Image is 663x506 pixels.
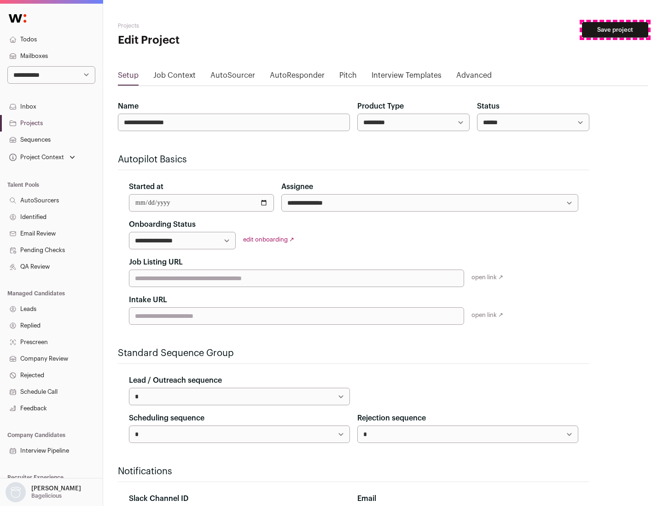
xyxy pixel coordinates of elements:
[7,154,64,161] div: Project Context
[129,181,163,192] label: Started at
[456,70,492,85] a: Advanced
[339,70,357,85] a: Pitch
[129,294,167,305] label: Intake URL
[129,413,204,424] label: Scheduling sequence
[357,413,426,424] label: Rejection sequence
[4,482,83,502] button: Open dropdown
[118,153,589,166] h2: Autopilot Basics
[31,485,81,492] p: [PERSON_NAME]
[270,70,325,85] a: AutoResponder
[243,236,294,242] a: edit onboarding ↗
[357,493,578,504] div: Email
[357,101,404,112] label: Product Type
[129,219,196,230] label: Onboarding Status
[477,101,500,112] label: Status
[118,22,295,29] h2: Projects
[129,257,183,268] label: Job Listing URL
[6,482,26,502] img: nopic.png
[118,33,295,48] h1: Edit Project
[118,465,589,478] h2: Notifications
[153,70,196,85] a: Job Context
[582,22,648,38] button: Save project
[118,101,139,112] label: Name
[129,493,188,504] label: Slack Channel ID
[7,151,77,164] button: Open dropdown
[129,375,222,386] label: Lead / Outreach sequence
[4,9,31,28] img: Wellfound
[372,70,442,85] a: Interview Templates
[118,70,139,85] a: Setup
[31,492,62,500] p: Bagelicious
[210,70,255,85] a: AutoSourcer
[118,347,589,360] h2: Standard Sequence Group
[281,181,313,192] label: Assignee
